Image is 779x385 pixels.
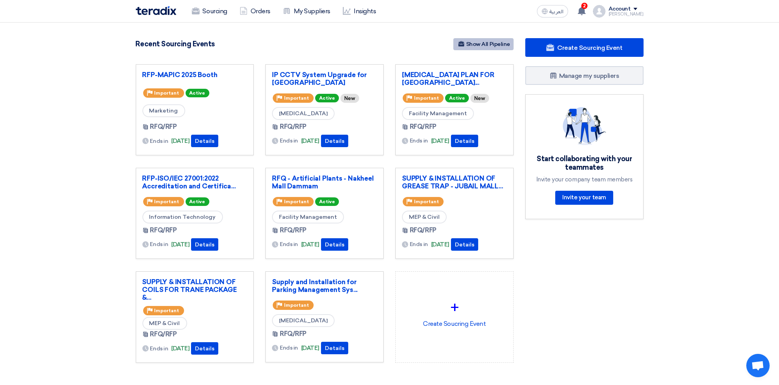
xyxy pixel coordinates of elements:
span: Important [284,95,309,101]
span: RFQ/RFP [280,226,307,235]
span: Facility Management [402,107,474,120]
span: Active [186,197,209,206]
a: Insights [337,3,382,20]
a: IP CCTV System Upgrade for [GEOGRAPHIC_DATA] [272,71,377,86]
span: [DATE] [431,240,449,249]
div: [PERSON_NAME] [609,12,644,16]
a: RFP-MAPIC 2025 Booth [142,71,247,79]
span: RFQ/RFP [410,122,437,132]
span: RFQ/RFP [150,226,177,235]
button: Details [191,342,218,355]
span: العربية [549,9,563,14]
span: RFQ/RFP [150,330,177,339]
a: RFQ - Artificial Plants - Nakheel Mall Dammam [272,174,377,190]
span: MEP & Civil [142,317,187,330]
span: [MEDICAL_DATA] [272,107,335,120]
span: Ends in [150,345,168,353]
span: [DATE] [171,344,189,353]
span: [DATE] [301,240,319,249]
span: Ends in [150,240,168,248]
span: Important [284,199,309,204]
a: Orders [233,3,277,20]
div: Invite your company team members [535,176,634,183]
span: Ends in [410,240,428,248]
span: [DATE] [301,137,319,146]
div: New [470,94,489,103]
span: Ends in [280,240,298,248]
a: [MEDICAL_DATA] PLAN FOR [GEOGRAPHIC_DATA]... [402,71,507,86]
h4: Recent Sourcing Events [136,40,215,48]
span: Important [154,308,179,313]
div: Create Soucring Event [402,278,507,346]
span: Ends in [280,344,298,352]
a: Sourcing [186,3,233,20]
div: Start collaborating with your teammates [535,155,634,172]
span: Create Sourcing Event [557,44,622,51]
button: Details [451,238,478,251]
span: Important [154,90,179,96]
span: RFQ/RFP [410,226,437,235]
a: Invite your team [555,191,613,205]
span: Active [315,94,339,102]
span: RFQ/RFP [280,122,307,132]
button: Details [321,135,348,147]
a: SUPPLY & INSTALLATION OF COILS FOR TRANE PACKAGE &... [142,278,247,301]
button: Details [321,238,348,251]
span: Important [414,199,439,204]
button: العربية [537,5,568,18]
span: Important [154,199,179,204]
span: Active [445,94,469,102]
span: [DATE] [301,344,319,353]
span: Active [186,89,209,97]
span: Active [315,197,339,206]
a: Open chat [746,354,770,377]
div: Account [609,6,631,12]
span: Facility Management [272,211,344,223]
span: [DATE] [431,137,449,146]
a: SUPPLY & INSTALLATION OF GREASE TRAP - JUBAIL MALL... [402,174,507,190]
span: Important [284,302,309,308]
button: Details [451,135,478,147]
span: RFQ/RFP [280,329,307,339]
img: invite_your_team.svg [563,107,606,145]
span: MEP & Civil [402,211,447,223]
div: New [340,94,359,103]
a: Supply and Installation for Parking Management Sys... [272,278,377,294]
span: Ends in [280,137,298,145]
button: Details [191,238,218,251]
a: Show All Pipeline [453,38,514,50]
span: Information Technology [142,211,223,223]
span: [DATE] [171,137,189,146]
img: Teradix logo [136,6,176,15]
span: [MEDICAL_DATA] [272,314,335,327]
button: Details [321,342,348,354]
span: Marketing [142,104,185,117]
span: Ends in [150,137,168,145]
span: 2 [581,3,588,9]
span: Important [414,95,439,101]
span: [DATE] [171,240,189,249]
button: Details [191,135,218,147]
a: RFP-ISO/IEC 27001:2022 Accreditation and Certifica... [142,174,247,190]
a: My Suppliers [277,3,337,20]
a: Manage my suppliers [525,66,644,85]
span: RFQ/RFP [150,122,177,132]
img: profile_test.png [593,5,605,18]
span: Ends in [410,137,428,145]
div: + [402,296,507,319]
